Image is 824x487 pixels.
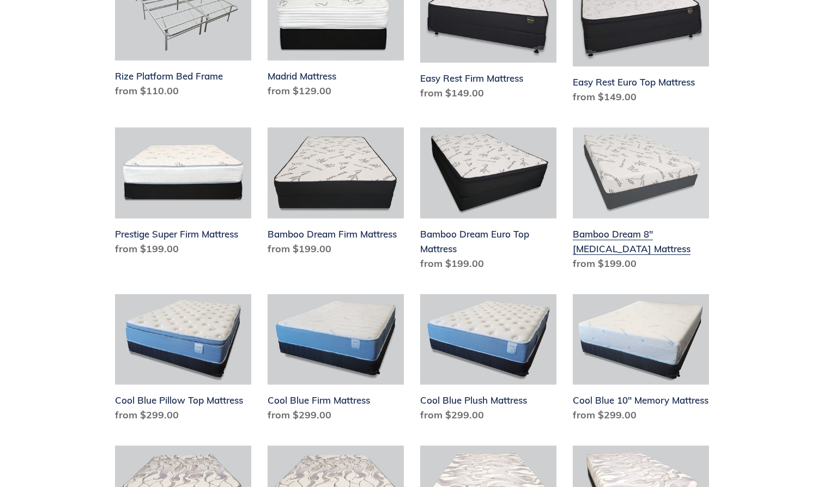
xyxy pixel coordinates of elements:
[573,127,709,275] a: Bamboo Dream 8" Memory Foam Mattress
[115,127,251,260] a: Prestige Super Firm Mattress
[268,294,404,427] a: Cool Blue Firm Mattress
[420,127,556,275] a: Bamboo Dream Euro Top Mattress
[268,127,404,260] a: Bamboo Dream Firm Mattress
[115,294,251,427] a: Cool Blue Pillow Top Mattress
[573,294,709,427] a: Cool Blue 10" Memory Mattress
[420,294,556,427] a: Cool Blue Plush Mattress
